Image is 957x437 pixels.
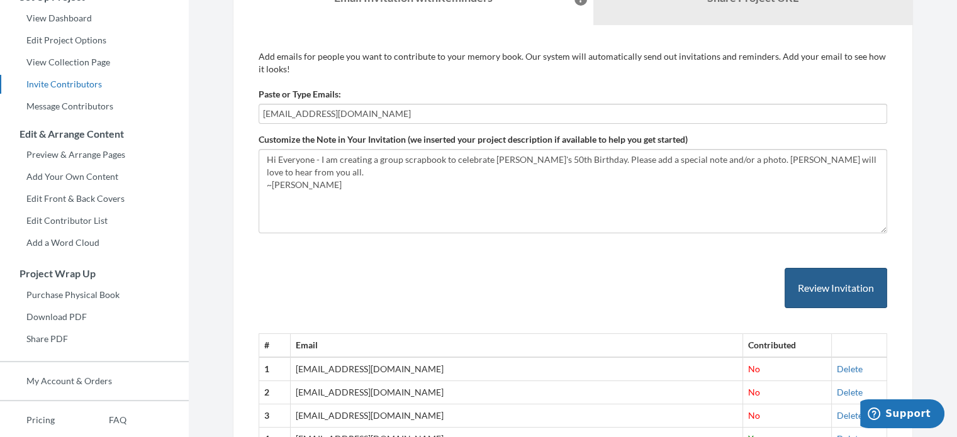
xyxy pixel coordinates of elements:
a: Delete [837,387,863,397]
th: Email [291,334,743,357]
p: Add emails for people you want to contribute to your memory book. Our system will automatically s... [259,50,887,75]
a: FAQ [82,411,126,429]
textarea: Hi Everyone - I am creating a group scrapbook to celebrate [PERSON_NAME]'s 50th Birthday. Please ... [259,149,887,233]
a: Delete [837,363,863,374]
span: No [748,387,760,397]
span: No [748,410,760,421]
th: Contributed [742,334,831,357]
a: Delete [837,410,863,421]
h3: Edit & Arrange Content [1,128,189,140]
th: 3 [259,404,291,428]
span: No [748,363,760,374]
td: [EMAIL_ADDRESS][DOMAIN_NAME] [291,381,743,404]
label: Customize the Note in Your Invitation (we inserted your project description if available to help ... [259,133,688,146]
h3: Project Wrap Up [1,268,189,279]
th: 2 [259,381,291,404]
button: Review Invitation [785,268,887,309]
iframe: Opens a widget where you can chat to one of our agents [860,399,944,431]
th: 1 [259,357,291,380]
th: # [259,334,291,357]
label: Paste or Type Emails: [259,88,341,101]
td: [EMAIL_ADDRESS][DOMAIN_NAME] [291,357,743,380]
td: [EMAIL_ADDRESS][DOMAIN_NAME] [291,404,743,428]
input: Add contributor email(s) here... [263,107,883,121]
